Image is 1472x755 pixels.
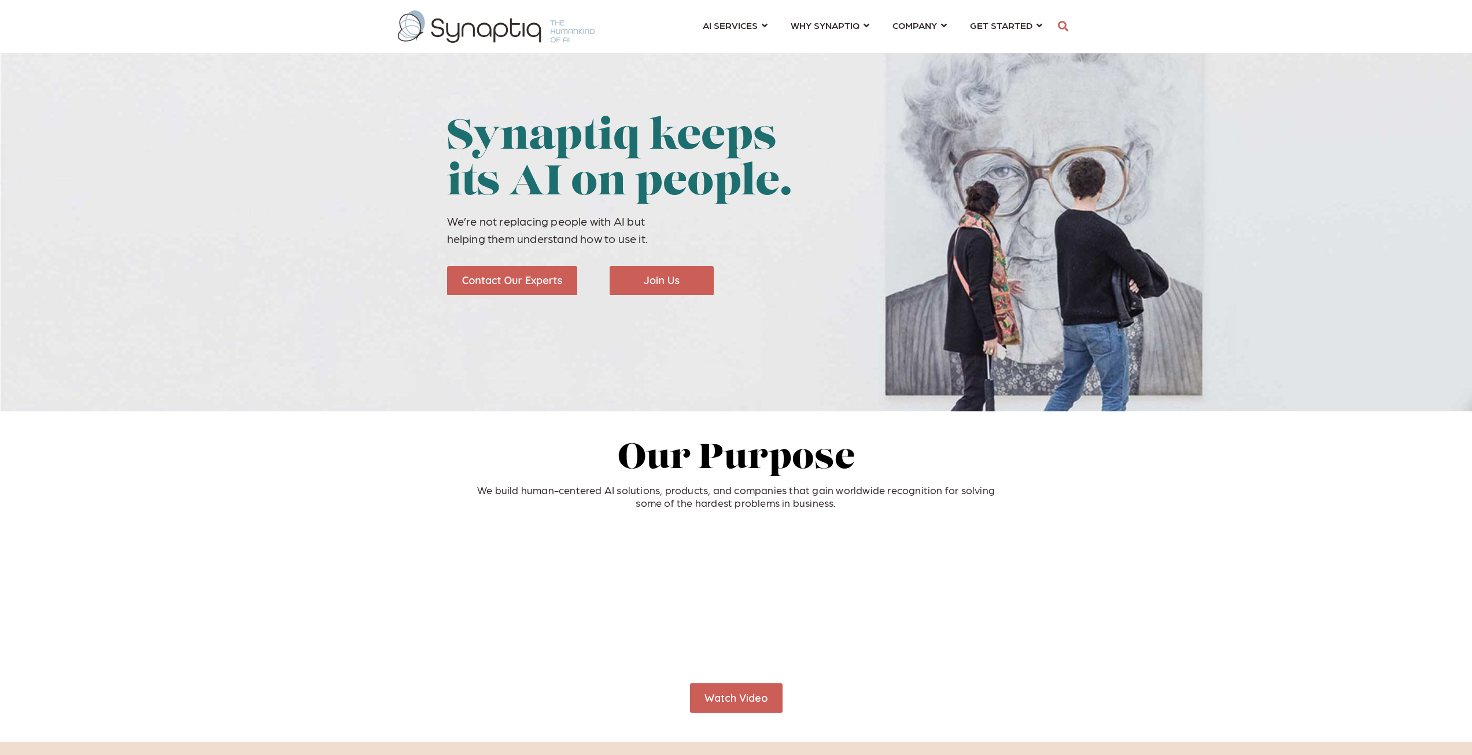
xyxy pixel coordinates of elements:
[626,531,846,654] iframe: HubSpot Video
[389,484,1083,509] p: We build human-centered AI solutions, products, and companies that gain worldwide recognition for...
[892,17,937,33] span: COMPANY
[447,212,828,247] p: We’re not replacing people with AI but helping them understand how to use it.
[703,17,758,33] span: AI SERVICES
[447,117,792,205] span: Synaptiq keeps its AI on people.
[690,683,783,713] a: Watch Video
[389,531,608,654] iframe: HubSpot Video
[791,17,859,33] span: WHY SYNAPTIQ
[703,14,768,36] a: AI SERVICES
[892,14,947,36] a: COMPANY
[791,14,869,36] a: WHY SYNAPTIQ
[389,440,1083,478] h2: Our Purpose
[970,14,1042,36] a: GET STARTED
[398,10,595,43] img: synaptiq logo-1
[610,266,714,295] img: Join Us
[864,531,1083,654] iframe: HubSpot Video
[691,6,1054,47] nav: menu
[970,17,1032,33] span: GET STARTED
[447,266,577,295] img: Contact Our Experts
